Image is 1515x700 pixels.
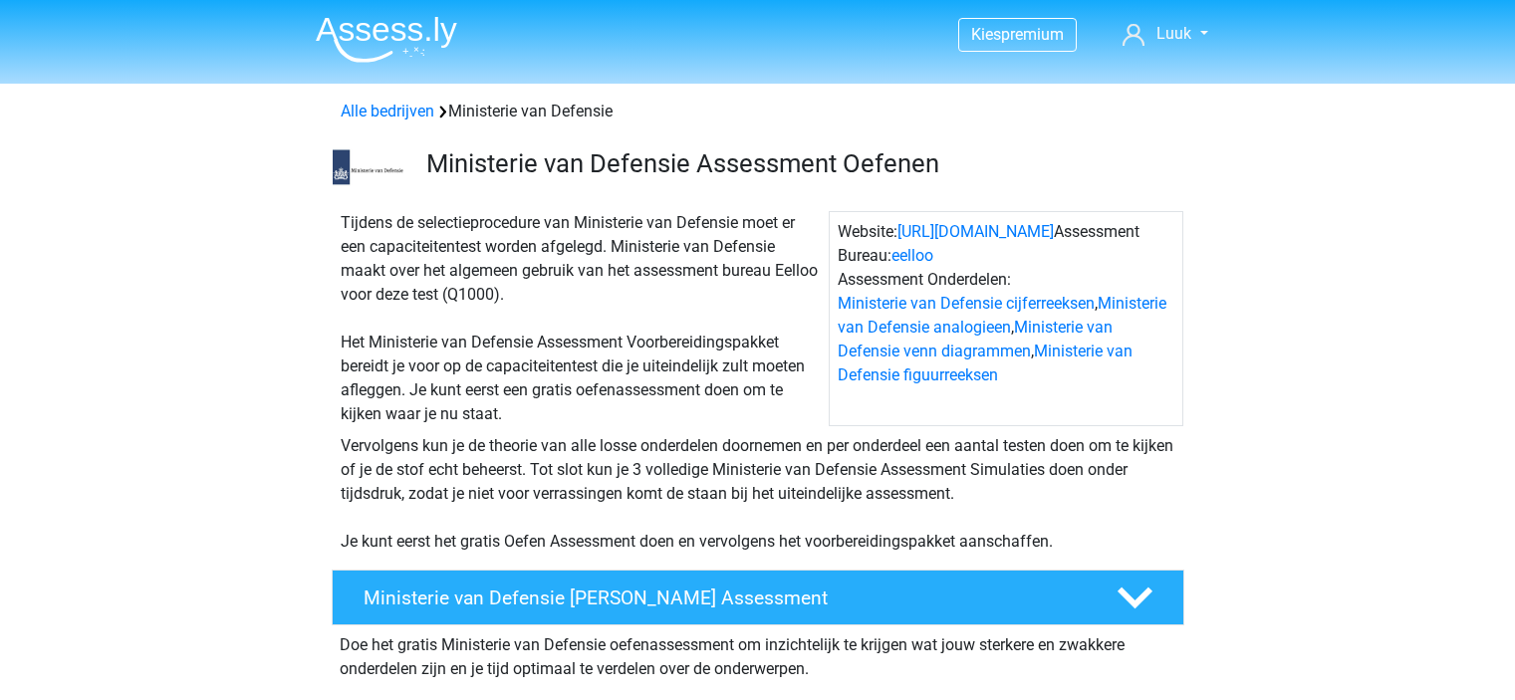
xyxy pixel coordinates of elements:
[324,570,1192,625] a: Ministerie van Defensie [PERSON_NAME] Assessment
[1156,24,1191,43] span: Luuk
[891,246,933,265] a: eelloo
[829,211,1183,426] div: Website: Assessment Bureau: Assessment Onderdelen: , , ,
[341,102,434,120] a: Alle bedrijven
[364,586,1085,609] h4: Ministerie van Defensie [PERSON_NAME] Assessment
[426,148,1168,179] h3: Ministerie van Defensie Assessment Oefenen
[333,100,1183,123] div: Ministerie van Defensie
[333,211,829,426] div: Tijdens de selectieprocedure van Ministerie van Defensie moet er een capaciteitentest worden afge...
[838,294,1095,313] a: Ministerie van Defensie cijferreeksen
[1001,25,1064,44] span: premium
[959,21,1076,48] a: Kiespremium
[316,16,457,63] img: Assessly
[1115,22,1215,46] a: Luuk
[897,222,1054,241] a: [URL][DOMAIN_NAME]
[332,625,1184,681] div: Doe het gratis Ministerie van Defensie oefenassessment om inzichtelijk te krijgen wat jouw sterke...
[971,25,1001,44] span: Kies
[333,434,1183,554] div: Vervolgens kun je de theorie van alle losse onderdelen doornemen en per onderdeel een aantal test...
